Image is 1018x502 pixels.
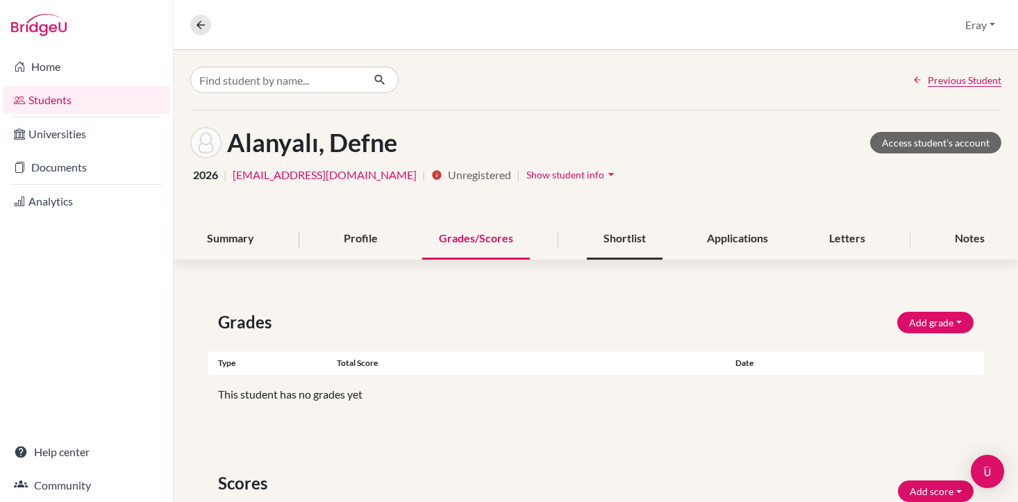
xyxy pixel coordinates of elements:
[3,153,170,181] a: Documents
[218,310,277,335] span: Grades
[587,219,662,260] div: Shortlist
[218,471,273,496] span: Scores
[971,455,1004,488] div: Open Intercom Messenger
[3,438,170,466] a: Help center
[812,219,882,260] div: Letters
[3,53,170,81] a: Home
[227,128,397,158] h1: Alanyalı, Defne
[526,164,619,185] button: Show student infoarrow_drop_down
[898,480,974,502] button: Add score
[233,167,417,183] a: [EMAIL_ADDRESS][DOMAIN_NAME]
[3,471,170,499] a: Community
[3,120,170,148] a: Universities
[190,127,222,158] img: Defne Alanyalı's avatar
[912,73,1001,87] a: Previous Student
[422,167,426,183] span: |
[959,12,1001,38] button: Eray
[870,132,1001,153] a: Access student's account
[604,167,618,181] i: arrow_drop_down
[190,67,362,93] input: Find student by name...
[690,219,785,260] div: Applications
[327,219,394,260] div: Profile
[190,219,271,260] div: Summary
[448,167,511,183] span: Unregistered
[337,357,725,369] div: Total score
[526,169,604,181] span: Show student info
[218,386,974,403] p: This student has no grades yet
[938,219,1001,260] div: Notes
[11,14,67,36] img: Bridge-U
[725,357,919,369] div: Date
[422,219,530,260] div: Grades/Scores
[224,167,227,183] span: |
[3,187,170,215] a: Analytics
[897,312,974,333] button: Add grade
[208,357,337,369] div: Type
[517,167,520,183] span: |
[3,86,170,114] a: Students
[928,73,1001,87] span: Previous Student
[431,169,442,181] i: info
[193,167,218,183] span: 2026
